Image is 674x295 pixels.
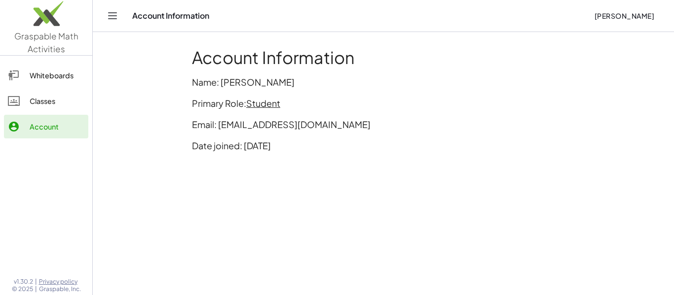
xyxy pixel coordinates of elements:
[192,118,575,131] p: Email: [EMAIL_ADDRESS][DOMAIN_NAME]
[246,98,280,109] span: Student
[192,48,575,67] h1: Account Information
[192,75,575,89] p: Name: [PERSON_NAME]
[12,285,33,293] span: © 2025
[14,31,78,54] span: Graspable Math Activities
[30,69,84,81] div: Whiteboards
[14,278,33,286] span: v1.30.2
[4,115,88,138] a: Account
[30,121,84,132] div: Account
[35,285,37,293] span: |
[4,89,88,113] a: Classes
[35,278,37,286] span: |
[192,97,575,110] p: Primary Role:
[30,95,84,107] div: Classes
[586,7,662,25] button: [PERSON_NAME]
[4,64,88,87] a: Whiteboards
[594,11,654,20] span: [PERSON_NAME]
[105,8,120,24] button: Toggle navigation
[39,285,81,293] span: Graspable, Inc.
[39,278,81,286] a: Privacy policy
[192,139,575,152] p: Date joined: [DATE]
